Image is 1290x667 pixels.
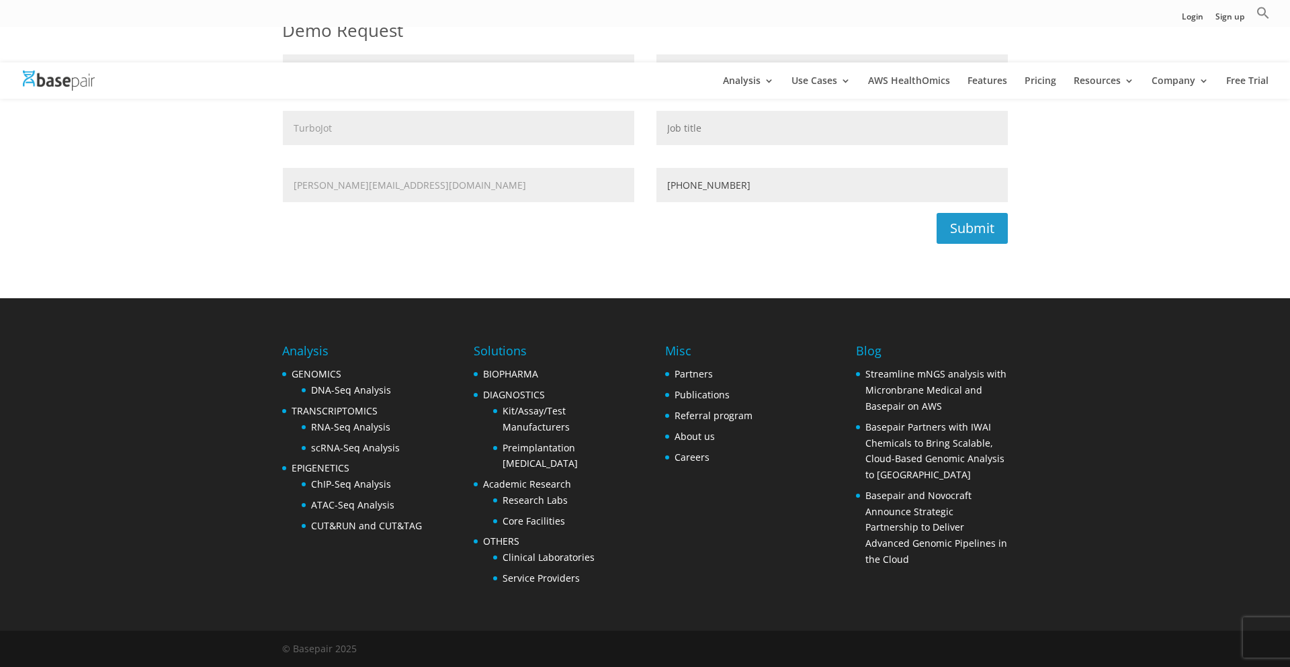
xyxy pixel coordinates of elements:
[311,498,394,511] a: ATAC-Seq Analysis
[503,441,578,470] a: Preimplantation [MEDICAL_DATA]
[675,451,709,463] a: Careers
[311,478,391,490] a: ChIP-Seq Analysis
[292,461,349,474] a: EPIGENETICS
[656,168,1008,202] input: Only numbers allowed.
[503,572,580,584] a: Service Providers
[474,342,625,366] h4: Solutions
[1215,13,1244,27] a: Sign up
[483,367,538,380] a: BIOPHARMA
[483,388,545,401] a: DIAGNOSTICS
[283,168,634,202] input: Email Address
[937,213,1008,244] button: Submit
[292,404,378,417] a: TRANSCRIPTOMICS
[503,515,565,527] a: Core Facilities
[283,111,634,145] input: Company Name
[1226,76,1268,99] a: Free Trial
[675,430,715,443] a: About us
[856,342,1007,366] h4: Blog
[1256,6,1270,19] svg: Search
[865,367,1006,412] a: Streamline mNGS analysis with Micronbrane Medical and Basepair on AWS
[23,71,95,90] img: Basepair
[675,367,713,380] a: Partners
[1152,76,1209,99] a: Company
[723,76,774,99] a: Analysis
[1182,13,1203,27] a: Login
[282,342,422,366] h4: Analysis
[292,367,341,380] a: GENOMICS
[675,388,730,401] a: Publications
[1256,6,1270,27] a: Search Icon Link
[483,535,519,547] a: OTHERS
[675,409,752,422] a: Referral program
[503,494,568,506] a: Research Labs
[503,551,595,564] a: Clinical Laboratories
[311,441,400,454] a: scRNA-Seq Analysis
[656,111,1008,145] input: Job title
[282,18,1008,54] h1: Demo Request
[868,76,950,99] a: AWS HealthOmics
[503,404,570,433] a: Kit/Assay/Test Manufacturers
[483,478,571,490] a: Academic Research
[1074,76,1134,99] a: Resources
[865,489,1007,566] a: Basepair and Novocraft Announce Strategic Partnership to Deliver Advanced Genomic Pipelines in th...
[311,519,422,532] a: CUT&RUN and CUT&TAG
[311,384,391,396] a: DNA-Seq Analysis
[283,54,634,89] input: First Name
[656,54,1008,89] input: Last Name
[791,76,851,99] a: Use Cases
[967,76,1007,99] a: Features
[1025,76,1056,99] a: Pricing
[311,420,390,433] a: RNA-Seq Analysis
[665,342,752,366] h4: Misc
[282,641,357,664] div: © Basepair 2025
[865,420,1004,481] a: Basepair Partners with IWAI Chemicals to Bring Scalable, Cloud-Based Genomic Analysis to [GEOGRAP...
